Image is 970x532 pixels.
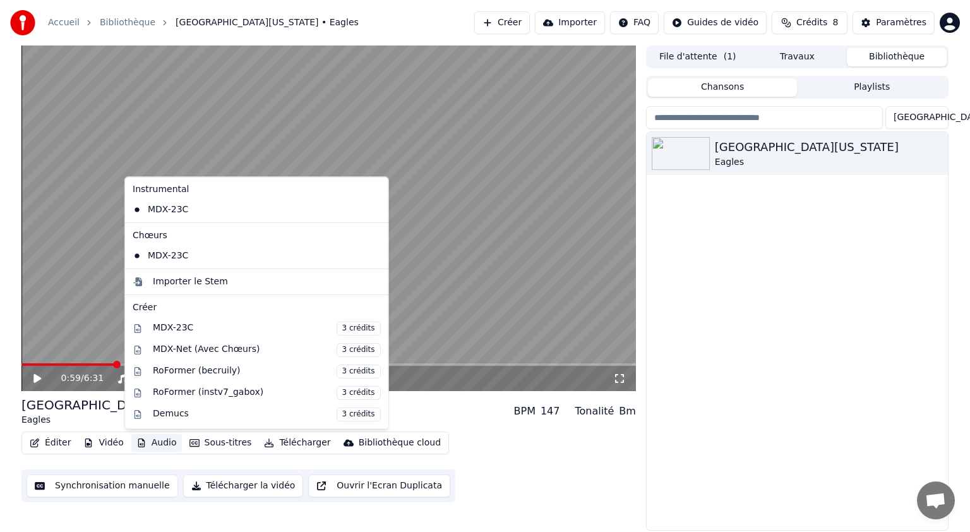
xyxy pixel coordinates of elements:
button: Créer [474,11,530,34]
span: 3 crédits [336,322,380,336]
div: RoFormer (becruily) [153,365,381,378]
div: Bibliothèque cloud [359,437,441,449]
div: MDX-23C [128,246,367,266]
div: Chœurs [128,226,386,246]
button: Ouvrir l'Ecran Duplicata [308,475,450,497]
button: Bibliothèque [847,48,947,66]
button: Playlists [797,78,947,97]
button: Vidéo [78,434,128,452]
div: Eagles [715,156,943,169]
span: 6:31 [84,372,104,385]
div: Importer le Stem [153,275,228,288]
span: 3 crédits [336,365,380,378]
button: Paramètres [853,11,935,34]
button: Crédits8 [772,11,847,34]
button: Chansons [648,78,798,97]
div: Tonalité [575,404,614,419]
div: / [61,372,92,385]
div: MDX-Net (Avec Chœurs) [153,343,381,357]
button: Audio [131,434,182,452]
div: Instrumental [128,179,386,200]
div: MDX-23C [153,322,381,336]
button: File d'attente [648,48,748,66]
span: ( 1 ) [724,51,736,63]
span: Crédits [796,16,827,29]
span: 3 crédits [336,343,380,357]
div: [GEOGRAPHIC_DATA][US_STATE] [715,138,943,156]
button: Sous-titres [184,434,257,452]
a: Accueil [48,16,80,29]
div: [GEOGRAPHIC_DATA][US_STATE] [21,396,226,414]
div: Demucs [153,408,381,421]
button: Télécharger [259,434,335,452]
button: Télécharger la vidéo [183,475,304,497]
span: 3 crédits [336,408,380,421]
div: Paramètres [876,16,926,29]
button: Guides de vidéo [664,11,767,34]
div: Ouvrir le chat [917,481,955,519]
button: Synchronisation manuelle [27,475,178,497]
span: [GEOGRAPHIC_DATA][US_STATE] • Eagles [176,16,359,29]
div: 147 [541,404,560,419]
button: Travaux [748,48,847,66]
div: Eagles [21,414,226,426]
span: 3 crédits [336,386,380,400]
button: Éditer [25,434,76,452]
div: BPM [514,404,536,419]
span: 8 [832,16,838,29]
div: MDX-23C [128,200,367,220]
div: RoFormer (instv7_gabox) [153,386,381,400]
button: Importer [535,11,605,34]
div: Bm [619,404,636,419]
span: 0:59 [61,372,81,385]
div: Créer [133,301,381,314]
nav: breadcrumb [48,16,359,29]
img: youka [10,10,35,35]
button: FAQ [610,11,659,34]
a: Bibliothèque [100,16,155,29]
